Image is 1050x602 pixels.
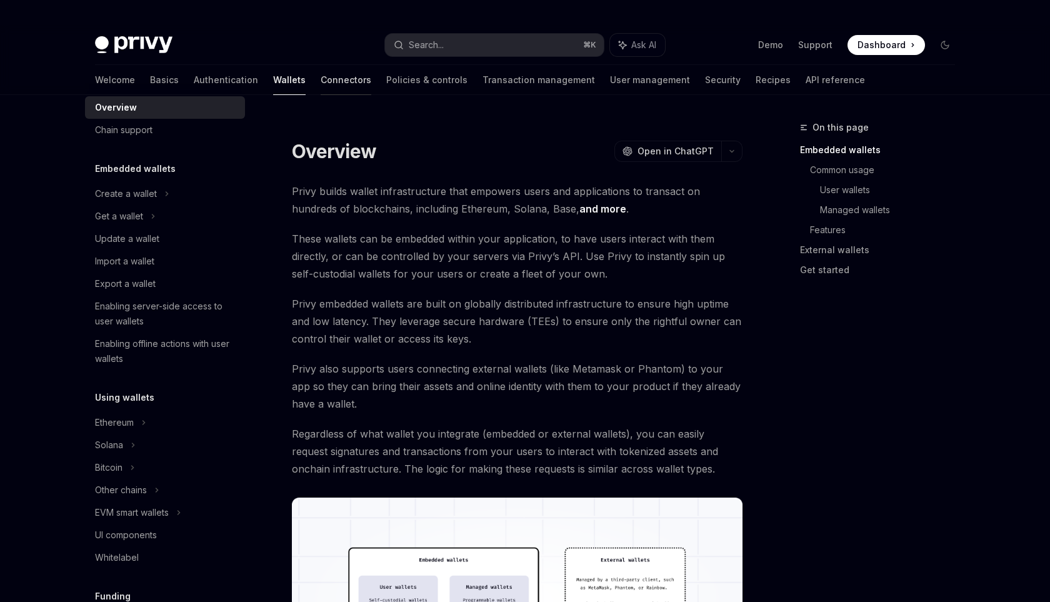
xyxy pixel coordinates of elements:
[579,203,626,216] a: and more
[800,260,965,280] a: Get started
[150,65,179,95] a: Basics
[800,140,965,160] a: Embedded wallets
[385,34,604,56] button: Search...⌘K
[321,65,371,95] a: Connectors
[292,360,742,413] span: Privy also supports users connecting external wallets (like Metamask or Phantom) to your app so t...
[292,183,742,218] span: Privy builds wallet infrastructure that empowers users and applications to transact on hundreds o...
[85,119,245,141] a: Chain support
[705,65,741,95] a: Security
[610,34,665,56] button: Ask AI
[798,39,832,51] a: Support
[95,528,157,543] div: UI components
[614,141,721,162] button: Open in ChatGPT
[85,295,245,333] a: Enabling server-side access to user wallets
[292,425,742,478] span: Regardless of what wallet you integrate (embedded or external wallets), you can easily request si...
[95,415,134,430] div: Ethereum
[482,65,595,95] a: Transaction management
[847,35,925,55] a: Dashboard
[194,65,258,95] a: Authentication
[95,438,123,453] div: Solana
[292,140,376,163] h1: Overview
[810,160,965,180] a: Common usage
[820,180,965,200] a: User wallets
[857,39,906,51] span: Dashboard
[95,100,137,115] div: Overview
[95,161,176,176] h5: Embedded wallets
[95,483,147,498] div: Other chains
[583,40,596,50] span: ⌘ K
[409,38,444,53] div: Search...
[812,120,869,135] span: On this page
[95,231,159,246] div: Update a wallet
[806,65,865,95] a: API reference
[810,220,965,240] a: Features
[95,390,154,405] h5: Using wallets
[273,65,306,95] a: Wallets
[95,550,139,565] div: Whitelabel
[95,123,152,138] div: Chain support
[85,333,245,370] a: Enabling offline actions with user wallets
[95,209,143,224] div: Get a wallet
[637,145,714,158] span: Open in ChatGPT
[95,254,154,269] div: Import a wallet
[85,228,245,250] a: Update a wallet
[758,39,783,51] a: Demo
[95,186,157,201] div: Create a wallet
[756,65,791,95] a: Recipes
[95,505,169,520] div: EVM smart wallets
[631,39,656,51] span: Ask AI
[95,299,237,329] div: Enabling server-side access to user wallets
[95,460,122,475] div: Bitcoin
[85,546,245,569] a: Whitelabel
[386,65,467,95] a: Policies & controls
[820,200,965,220] a: Managed wallets
[85,273,245,295] a: Export a wallet
[610,65,690,95] a: User management
[95,65,135,95] a: Welcome
[95,36,172,54] img: dark logo
[85,250,245,273] a: Import a wallet
[292,295,742,348] span: Privy embedded wallets are built on globally distributed infrastructure to ensure high uptime and...
[935,35,955,55] button: Toggle dark mode
[95,336,237,366] div: Enabling offline actions with user wallets
[85,524,245,546] a: UI components
[95,276,156,291] div: Export a wallet
[292,230,742,283] span: These wallets can be embedded within your application, to have users interact with them directly,...
[85,96,245,119] a: Overview
[800,240,965,260] a: External wallets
